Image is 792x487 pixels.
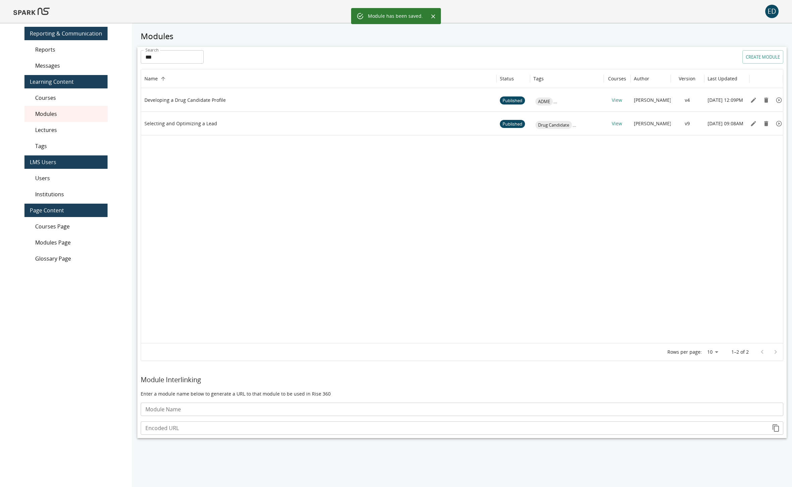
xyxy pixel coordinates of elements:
[35,190,102,198] span: Institutions
[24,138,108,154] div: Tags
[24,234,108,251] div: Modules Page
[763,120,770,127] svg: Remove
[774,119,784,129] button: Preview
[141,374,783,385] h6: Module Interlinking
[24,218,108,234] div: Courses Page
[35,46,102,54] span: Reports
[35,142,102,150] span: Tags
[30,29,102,38] span: Reporting & Communication
[35,222,102,230] span: Courses Page
[750,97,757,103] svg: Edit
[35,255,102,263] span: Glossary Page
[748,119,758,129] button: Edit
[24,90,108,106] div: Courses
[750,120,757,127] svg: Edit
[769,421,783,435] button: copy to clipboard
[141,391,783,397] p: Enter a module name below to generate a URL to that module to be used in Rise 360
[144,75,158,82] div: Name
[24,204,108,217] div: Page Content
[144,97,226,103] p: Developing a Drug Candidate Profile
[35,126,102,134] span: Lectures
[608,75,626,82] div: Courses
[30,206,102,214] span: Page Content
[24,122,108,138] div: Lectures
[24,58,108,74] div: Messages
[761,119,771,129] button: Remove
[35,238,102,247] span: Modules Page
[428,11,438,21] button: Close
[24,42,108,58] div: Reports
[30,158,102,166] span: LMS Users
[24,251,108,267] div: Glossary Page
[765,5,779,18] div: ED
[612,120,622,127] a: View
[24,170,108,186] div: Users
[158,74,168,83] button: Sort
[763,97,770,103] svg: Remove
[708,97,743,103] p: [DATE] 12:09PM
[748,95,758,105] button: Edit
[761,95,771,105] button: Remove
[500,75,514,82] div: Status
[24,186,108,202] div: Institutions
[776,97,782,103] svg: Preview
[634,75,649,82] div: Author
[742,50,783,64] button: Create module
[500,113,525,136] span: Published
[24,27,108,40] div: Reporting & Communication
[24,155,108,169] div: LMS Users
[708,75,737,82] h6: Last Updated
[634,97,671,103] p: [PERSON_NAME]
[24,75,108,88] div: Learning Content
[500,89,525,112] span: Published
[671,112,704,135] div: v9
[145,47,158,53] label: Search
[24,23,108,269] nav: main
[667,349,702,355] p: Rows per page:
[24,106,108,122] div: Modules
[612,97,622,103] a: View
[35,174,102,182] span: Users
[35,94,102,102] span: Courses
[774,95,784,105] button: Preview
[144,120,217,127] p: Selecting and Optimizing a Lead
[35,110,102,118] span: Modules
[705,347,721,357] div: 10
[679,75,696,82] div: Version
[30,78,102,86] span: Learning Content
[671,88,704,112] div: v4
[533,75,544,82] div: Tags
[35,62,102,70] span: Messages
[765,5,779,18] button: account of current user
[708,120,743,127] p: [DATE] 09:08AM
[776,120,782,127] svg: Preview
[731,349,749,355] p: 1–2 of 2
[137,31,787,42] h5: Modules
[368,10,423,22] div: Module has been saved.
[13,3,50,19] img: Logo of SPARK at Stanford
[634,120,671,127] p: [PERSON_NAME]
